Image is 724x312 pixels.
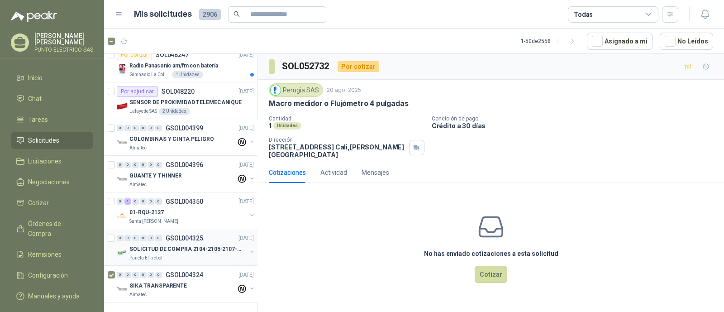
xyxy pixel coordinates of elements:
button: Cotizar [475,266,507,283]
p: GSOL004350 [166,198,203,205]
p: GUANTE Y THINNER [129,172,182,180]
a: 0 1 0 0 0 0 GSOL004350[DATE] Company Logo01-RQU-2127Santa [PERSON_NAME] [117,196,256,225]
p: 20 ago, 2025 [327,86,361,95]
div: Mensajes [362,168,389,178]
p: Panela El Trébol [129,254,162,262]
img: Company Logo [117,211,128,221]
a: Licitaciones [11,153,93,170]
p: Macro medidor o Flujómetro 4 pulgadas [269,99,408,108]
img: Company Logo [117,137,128,148]
div: 0 [148,125,154,131]
div: Por cotizar [117,49,152,60]
p: Crédito a 30 días [432,122,720,130]
p: Lafayette SAS [129,108,157,115]
p: [STREET_ADDRESS] Cali , [PERSON_NAME][GEOGRAPHIC_DATA] [269,143,405,158]
p: COLOMBINAS Y CINTA PELIGRO [129,135,214,144]
div: 0 [155,198,162,205]
a: 0 0 0 0 0 0 GSOL004325[DATE] Company LogoSOLICITUD DE COMPRA 2104-2105-2107-2110Panela El Trébol [117,233,256,262]
div: 0 [117,272,124,278]
p: [PERSON_NAME] [PERSON_NAME] [34,33,93,45]
p: SOLICITUD DE COMPRA 2104-2105-2107-2110 [129,245,242,254]
p: GSOL004324 [166,272,203,278]
div: Todas [574,10,593,19]
a: Manuales y ayuda [11,288,93,305]
div: 0 [124,235,131,241]
a: Solicitudes [11,132,93,149]
a: Cotizar [11,194,93,211]
div: Unidades [273,122,301,130]
div: 0 [140,272,147,278]
div: Perugia SAS [269,83,323,97]
div: 0 [124,125,131,131]
div: 2 Unidades [159,108,190,115]
a: 0 0 0 0 0 0 GSOL004399[DATE] Company LogoCOLOMBINAS Y CINTA PELIGROAlmatec [117,123,256,152]
p: [DATE] [238,87,254,96]
span: Remisiones [28,250,62,259]
div: 0 [148,198,154,205]
p: GSOL004325 [166,235,203,241]
div: 1 [124,198,131,205]
p: Gimnasio La Colina [129,71,170,78]
a: Negociaciones [11,173,93,191]
button: Asignado a mi [587,33,653,50]
div: 0 [117,235,124,241]
a: Por adjudicarSOL048220[DATE] Company LogoSENSOR DE PROXIMIDAD TELEMECANIQUELafayette SAS2 Unidades [104,82,257,119]
div: 0 [124,162,131,168]
div: Por cotizar [338,61,379,72]
div: 0 [140,125,147,131]
a: Remisiones [11,246,93,263]
h3: SOL052732 [282,59,330,73]
p: 1 [269,122,271,130]
div: 0 [117,198,124,205]
p: SOL048220 [162,88,195,95]
img: Company Logo [117,247,128,258]
div: 1 - 50 de 2558 [521,34,580,48]
div: 0 [132,235,139,241]
span: Manuales y ayuda [28,291,80,301]
h3: No has enviado cotizaciones a esta solicitud [424,249,558,259]
div: 0 [148,272,154,278]
button: No Leídos [660,33,713,50]
span: Licitaciones [28,156,62,166]
div: 0 [132,125,139,131]
div: 0 [148,235,154,241]
p: Almatec [129,291,147,298]
span: Negociaciones [28,177,70,187]
img: Company Logo [117,174,128,185]
p: Condición de pago [432,115,720,122]
div: Cotizaciones [269,168,306,178]
p: [DATE] [238,124,254,133]
h1: Mis solicitudes [134,8,192,21]
a: Tareas [11,111,93,128]
p: [DATE] [238,161,254,169]
span: Cotizar [28,198,49,208]
span: 2906 [199,9,221,20]
p: GSOL004396 [166,162,203,168]
div: 0 [117,162,124,168]
div: 0 [155,272,162,278]
span: search [233,11,240,17]
p: GSOL004399 [166,125,203,131]
p: [DATE] [238,271,254,279]
a: Por cotizarSOL048247[DATE] Company LogoRadio Panasonic am/fm con bateríaGimnasio La Colina4 Unidades [104,46,257,82]
a: 0 0 0 0 0 0 GSOL004324[DATE] Company LogoSIKA TRANSPARENTEAlmatec [117,269,256,298]
div: 0 [140,198,147,205]
p: SIKA TRANSPARENTE [129,282,187,290]
span: Tareas [28,115,48,125]
a: Configuración [11,267,93,284]
a: Chat [11,90,93,107]
p: SENSOR DE PROXIMIDAD TELEMECANIQUE [129,98,242,107]
div: 0 [140,235,147,241]
div: 0 [140,162,147,168]
p: Dirección [269,137,405,143]
p: Cantidad [269,115,424,122]
img: Company Logo [117,64,128,75]
p: [DATE] [238,197,254,206]
div: Actividad [320,168,347,178]
div: 0 [132,198,139,205]
div: 0 [124,272,131,278]
span: Solicitudes [28,135,59,145]
div: Por adjudicar [117,86,158,97]
a: Inicio [11,69,93,86]
div: 0 [132,272,139,278]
